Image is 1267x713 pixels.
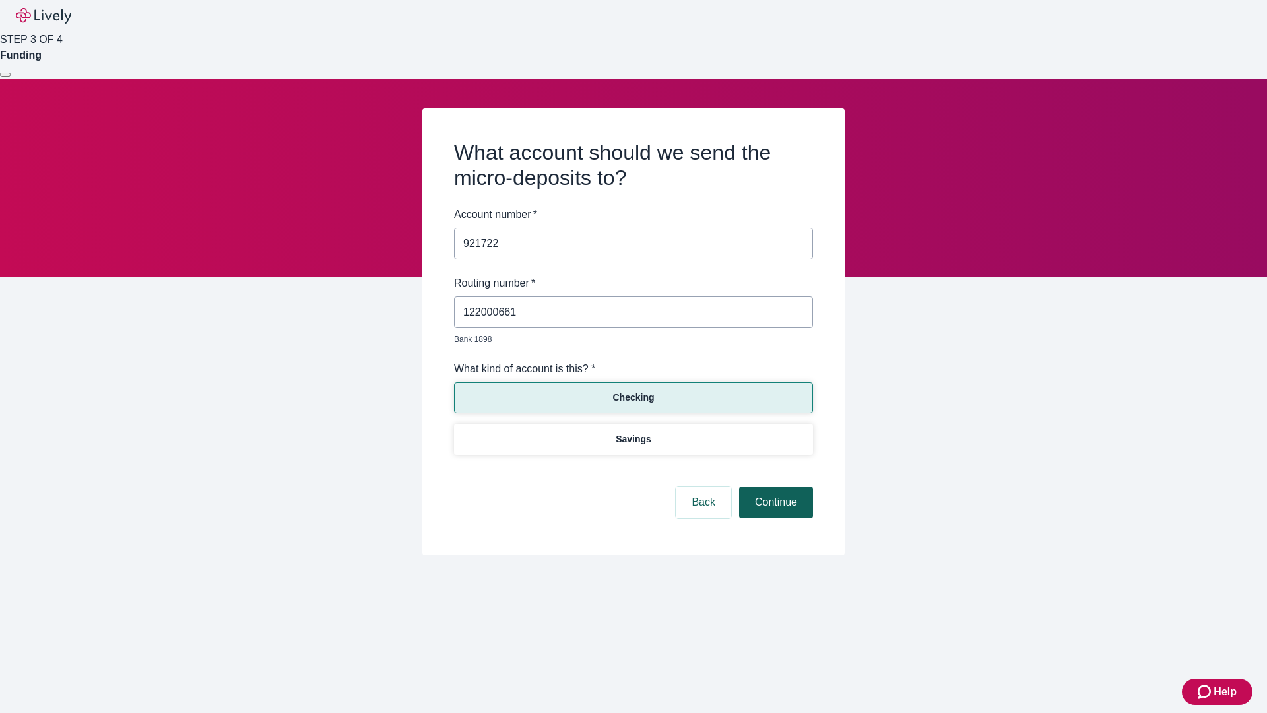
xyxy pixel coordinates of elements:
img: Lively [16,8,71,24]
button: Back [676,487,731,518]
button: Checking [454,382,813,413]
h2: What account should we send the micro-deposits to? [454,140,813,191]
button: Zendesk support iconHelp [1182,679,1252,705]
svg: Zendesk support icon [1198,684,1214,700]
label: Account number [454,207,537,222]
button: Savings [454,424,813,455]
span: Help [1214,684,1237,700]
p: Checking [612,391,654,405]
button: Continue [739,487,813,518]
p: Savings [616,432,651,446]
p: Bank 1898 [454,333,804,345]
label: What kind of account is this? * [454,361,595,377]
label: Routing number [454,275,535,291]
